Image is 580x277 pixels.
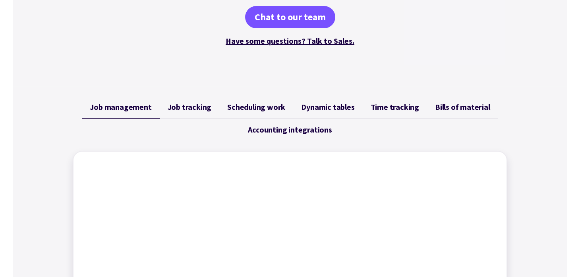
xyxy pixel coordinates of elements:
span: Job tracking [168,102,212,112]
iframe: Chat Widget [540,239,580,277]
span: Scheduling work [227,102,285,112]
span: Accounting integrations [248,125,332,135]
span: Time tracking [371,102,419,112]
span: Bills of material [435,102,490,112]
span: Job management [90,102,151,112]
a: Chat to our team [245,6,335,28]
span: Dynamic tables [301,102,354,112]
a: Have some questions? Talk to Sales. [226,36,354,46]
